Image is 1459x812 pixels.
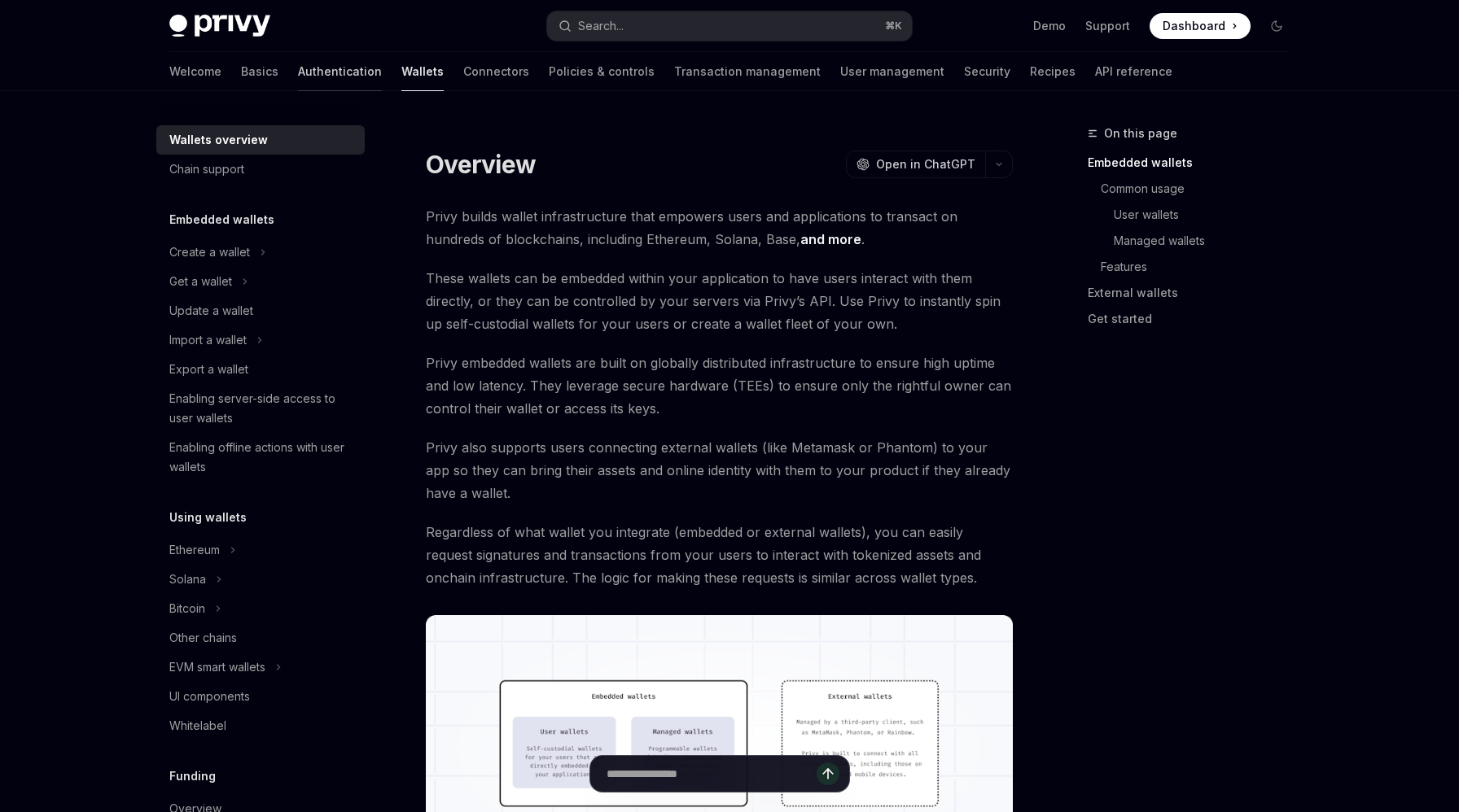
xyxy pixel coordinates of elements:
[169,389,355,428] div: Enabling server-side access to user wallets
[169,242,250,262] div: Create a wallet
[156,125,365,155] a: Wallets overview
[817,762,839,785] button: Send message
[1088,150,1303,176] a: Embedded wallets
[169,716,226,736] div: Whitelabel
[1264,13,1290,39] button: Toggle dark mode
[426,267,1013,335] span: These wallets can be embedded within your application to have users interact with them directly, ...
[1095,52,1172,91] a: API reference
[401,52,444,91] a: Wallets
[156,155,365,184] a: Chain support
[426,205,1013,251] span: Privy builds wallet infrastructure that empowers users and applications to transact on hundreds o...
[426,521,1013,589] span: Regardless of what wallet you integrate (embedded or external wallets), you can easily request si...
[426,436,1013,504] span: Privy also supports users connecting external wallets (like Metamask or Phantom) to your app so t...
[463,52,529,91] a: Connectors
[1088,280,1303,306] a: External wallets
[426,150,536,179] h1: Overview
[674,52,821,91] a: Transaction management
[1033,18,1066,34] a: Demo
[1150,13,1251,39] a: Dashboard
[169,52,221,91] a: Welcome
[169,159,244,179] div: Chain support
[169,301,253,321] div: Update a wallet
[800,231,861,248] a: and more
[156,711,365,740] a: Whitelabel
[169,540,220,560] div: Ethereum
[156,355,365,384] a: Export a wallet
[169,687,250,706] div: UI components
[156,623,365,653] a: Other chains
[169,570,206,589] div: Solana
[846,151,985,178] button: Open in ChatGPT
[169,210,274,229] h5: Embedded wallets
[169,130,268,150] div: Wallets overview
[1088,306,1303,332] a: Get started
[156,384,365,433] a: Enabling server-side access to user wallets
[156,296,365,325] a: Update a wallet
[156,433,365,482] a: Enabling offline actions with user wallets
[169,599,205,618] div: Bitcoin
[547,11,912,41] button: Search...⌘K
[169,508,247,527] h5: Using wallets
[964,52,1010,91] a: Security
[1085,18,1130,34] a: Support
[1101,176,1303,202] a: Common usage
[1101,254,1303,280] a: Features
[169,628,237,648] div: Other chains
[169,272,232,291] div: Get a wallet
[549,52,655,91] a: Policies & controls
[876,156,975,172] span: Open in ChatGPT
[885,20,902,33] span: ⌘ K
[169,438,355,477] div: Enabling offline actions with user wallets
[169,657,265,677] div: EVM smart wallets
[840,52,944,91] a: User management
[1104,124,1177,143] span: On this page
[169,330,247,350] div: Import a wallet
[1114,202,1303,228] a: User wallets
[1163,18,1225,34] span: Dashboard
[298,52,382,91] a: Authentication
[578,16,624,36] div: Search...
[426,351,1013,420] span: Privy embedded wallets are built on globally distributed infrastructure to ensure high uptime and...
[1114,228,1303,254] a: Managed wallets
[156,682,365,711] a: UI components
[169,15,270,37] img: dark logo
[169,766,216,786] h5: Funding
[1030,52,1076,91] a: Recipes
[241,52,278,91] a: Basics
[169,360,248,379] div: Export a wallet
